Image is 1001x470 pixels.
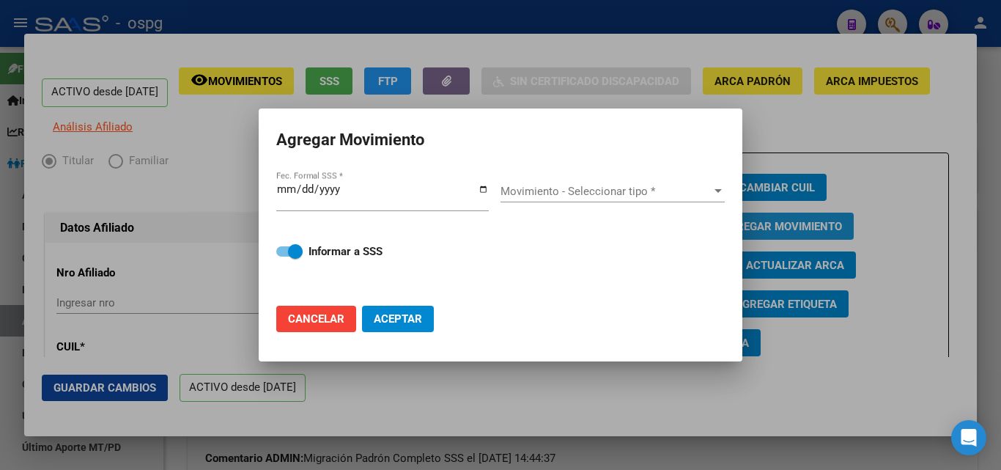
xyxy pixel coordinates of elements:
strong: Informar a SSS [309,245,383,258]
span: Cancelar [288,312,344,326]
h2: Agregar Movimiento [276,126,725,154]
div: Open Intercom Messenger [951,420,986,455]
button: Cancelar [276,306,356,332]
span: Movimiento - Seleccionar tipo * [500,185,712,198]
button: Aceptar [362,306,434,332]
span: Aceptar [374,312,422,326]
